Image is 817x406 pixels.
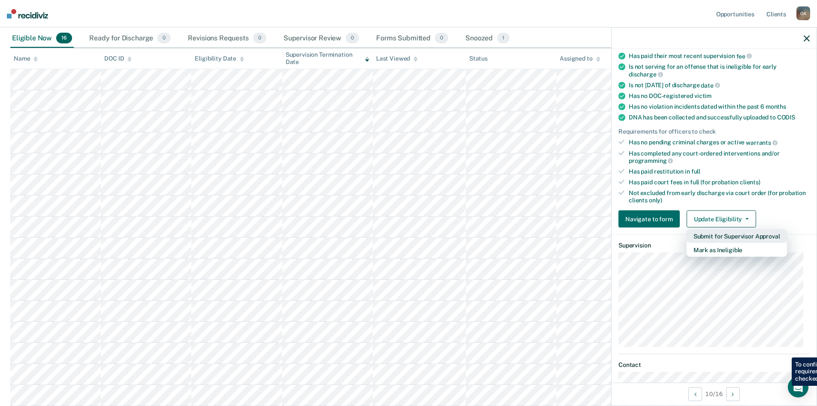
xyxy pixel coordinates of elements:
div: O A [796,6,810,20]
span: clients) [740,179,760,186]
div: Is not serving for an offense that is ineligible for early [629,63,810,78]
span: only) [649,196,662,203]
span: date [701,82,720,89]
div: Supervision Termination Date [286,51,369,66]
dt: Supervision [618,242,810,249]
span: fee [736,52,752,59]
span: 0 [435,33,448,44]
div: Eligible Now [10,29,74,48]
button: Navigate to form [618,211,680,228]
div: Name [14,55,38,62]
span: 0 [157,33,171,44]
div: 10 / 16 [612,382,817,405]
span: discharge [629,71,663,78]
span: months [766,103,786,110]
div: Has completed any court-ordered interventions and/or [629,150,810,164]
span: victim [694,92,711,99]
div: DNA has been collected and successfully uploaded to [629,114,810,121]
div: Snoozed [464,29,511,48]
div: Ready for Discharge [87,29,172,48]
span: CODIS [777,114,795,121]
img: Recidiviz [7,9,48,18]
button: Previous Opportunity [688,387,702,401]
button: Submit for Supervisor Approval [687,229,787,243]
div: Has no DOC-registered [629,92,810,100]
div: Forms Submitted [374,29,450,48]
span: full [691,168,700,175]
span: warrants [746,139,778,146]
div: Status [469,55,488,62]
span: programming [629,157,673,164]
div: Requirements for officers to check [618,128,810,135]
div: Assigned to [560,55,600,62]
span: 0 [346,33,359,44]
button: Mark as Ineligible [687,243,787,257]
button: Update Eligibility [687,211,756,228]
div: Has paid restitution in [629,168,810,175]
div: Revisions Requests [186,29,268,48]
button: Next Opportunity [726,387,740,401]
div: DOC ID [104,55,132,62]
div: Not excluded from early discharge via court order (for probation clients [629,189,810,204]
a: Navigate to form link [618,211,683,228]
div: Has no violation incidents dated within the past 6 [629,103,810,110]
div: Has no pending criminal charges or active [629,139,810,147]
div: Has paid court fees in full (for probation [629,179,810,186]
div: Is not [DATE] of discharge [629,81,810,89]
div: Eligibility Date [195,55,244,62]
div: Supervisor Review [282,29,361,48]
dt: Contact [618,361,810,369]
span: 1 [497,33,509,44]
div: Has paid their most recent supervision [629,52,810,60]
div: Open Intercom Messenger [788,377,808,397]
span: 0 [253,33,266,44]
span: 16 [56,33,72,44]
div: Last Viewed [376,55,418,62]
